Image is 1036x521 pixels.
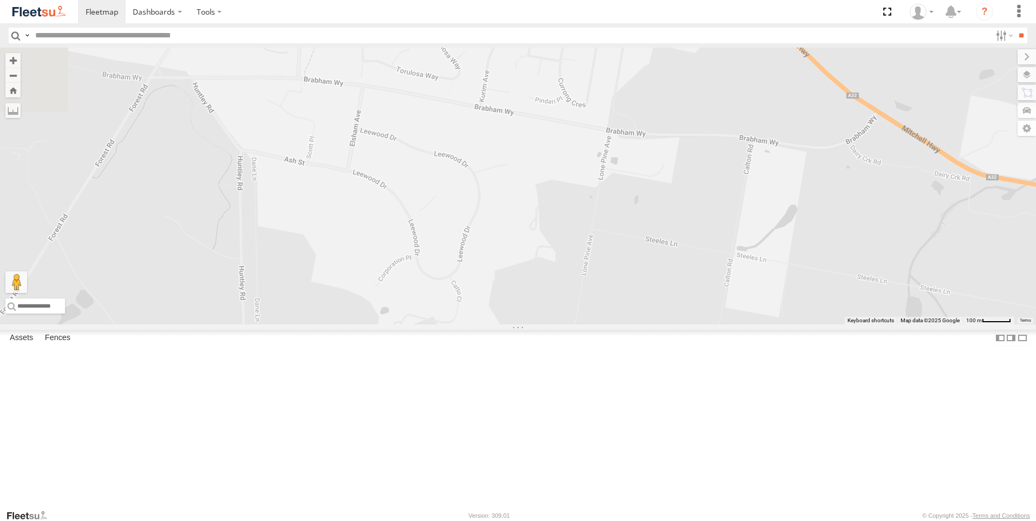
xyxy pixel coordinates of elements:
div: Version: 309.01 [469,512,510,519]
label: Fences [40,330,76,346]
button: Zoom out [5,68,21,83]
label: Search Filter Options [992,28,1015,43]
a: Terms and Conditions [973,512,1030,519]
div: Peter Groves [906,4,937,20]
label: Assets [4,330,38,346]
a: Visit our Website [6,510,56,521]
label: Measure [5,103,21,118]
span: Map data ©2025 Google [901,317,960,323]
span: 100 m [966,317,982,323]
a: Terms (opens in new tab) [1020,318,1031,323]
div: © Copyright 2025 - [922,512,1030,519]
button: Keyboard shortcuts [847,317,894,324]
label: Hide Summary Table [1017,330,1028,346]
label: Dock Summary Table to the Right [1006,330,1016,346]
button: Map Scale: 100 m per 50 pixels [963,317,1014,324]
label: Map Settings [1018,121,1036,136]
label: Dock Summary Table to the Left [995,330,1006,346]
label: Search Query [23,28,31,43]
button: Zoom Home [5,83,21,97]
img: fleetsu-logo-horizontal.svg [11,4,67,19]
button: Drag Pegman onto the map to open Street View [5,271,27,293]
button: Zoom in [5,53,21,68]
i: ? [976,3,993,21]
